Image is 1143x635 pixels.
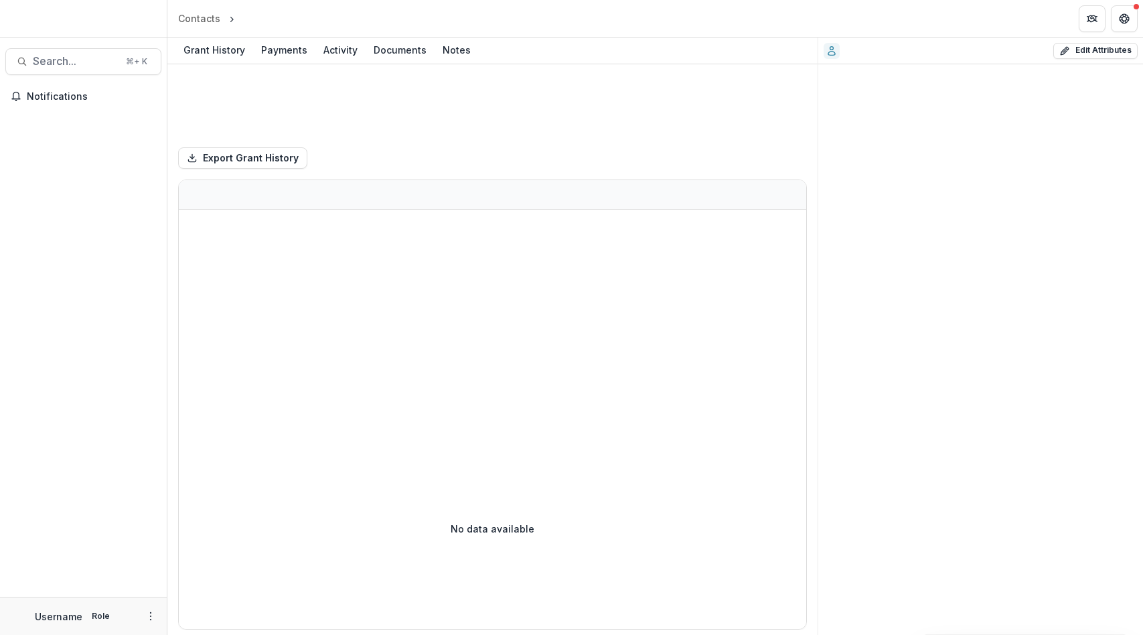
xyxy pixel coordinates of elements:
[178,11,220,25] div: Contacts
[437,40,476,60] div: Notes
[451,522,534,536] p: No data available
[1079,5,1106,32] button: Partners
[88,610,114,622] p: Role
[35,610,82,624] p: Username
[143,608,159,624] button: More
[5,48,161,75] button: Search...
[173,9,295,28] nav: breadcrumb
[437,38,476,64] a: Notes
[123,54,150,69] div: ⌘ + K
[318,40,363,60] div: Activity
[33,55,118,68] span: Search...
[368,40,432,60] div: Documents
[256,38,313,64] a: Payments
[318,38,363,64] a: Activity
[178,38,250,64] a: Grant History
[178,147,307,169] button: Export Grant History
[27,91,156,102] span: Notifications
[5,86,161,107] button: Notifications
[256,40,313,60] div: Payments
[1053,43,1138,59] button: Edit Attributes
[173,9,226,28] a: Contacts
[368,38,432,64] a: Documents
[178,40,250,60] div: Grant History
[1111,5,1138,32] button: Get Help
